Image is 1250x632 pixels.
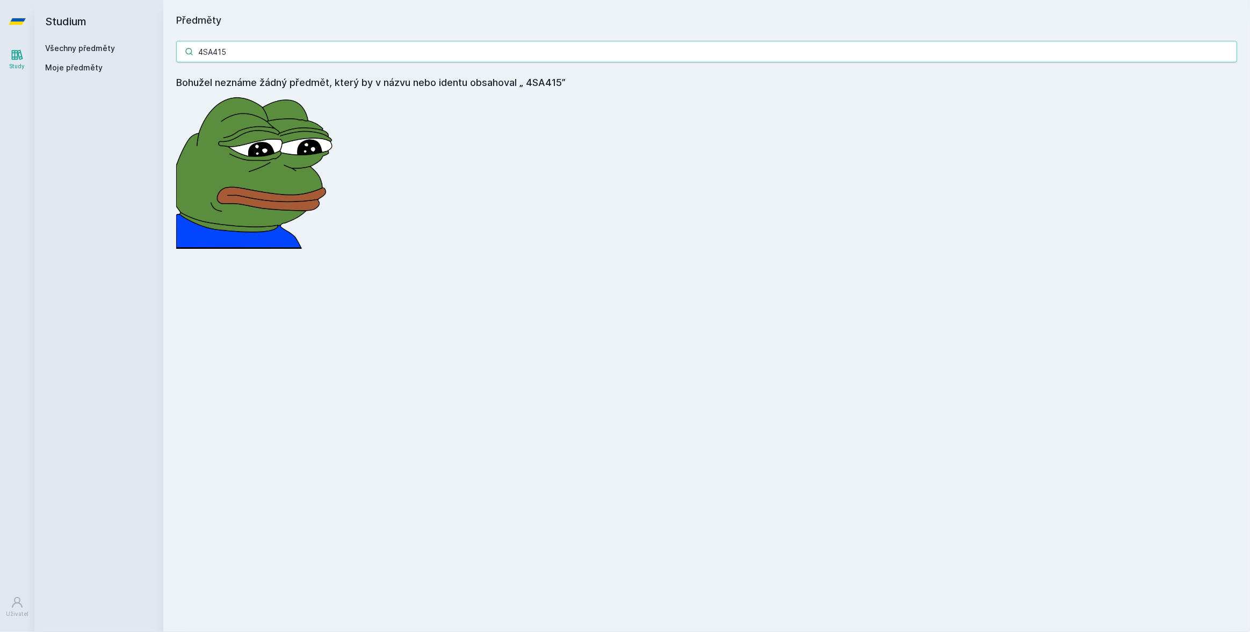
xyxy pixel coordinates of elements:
h1: Předměty [176,13,1237,28]
div: Study [10,62,25,70]
a: Uživatel [2,591,32,623]
a: Study [2,43,32,76]
span: Moje předměty [45,62,103,73]
input: Název nebo ident předmětu… [176,41,1237,62]
div: Uživatel [6,610,28,618]
img: error_picture.png [176,90,337,249]
a: Všechny předměty [45,44,115,53]
h4: Bohužel neznáme žádný předmět, který by v názvu nebo identu obsahoval „ 4SA415” [176,75,1237,90]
